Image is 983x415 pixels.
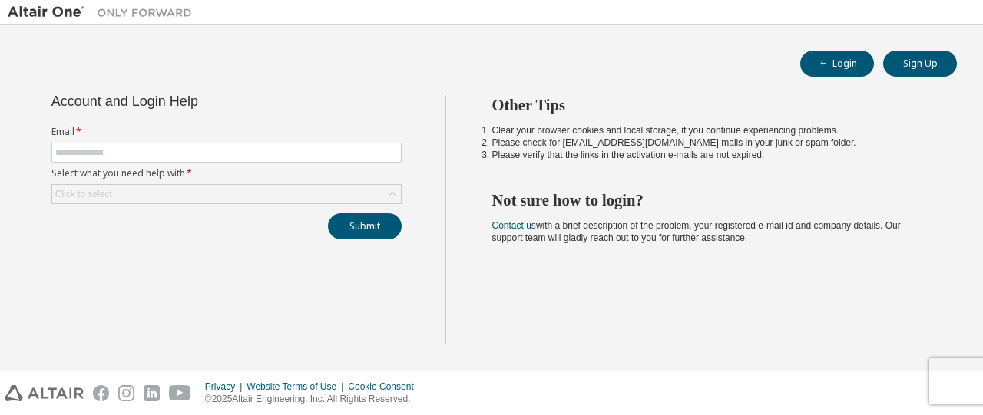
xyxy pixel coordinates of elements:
[492,149,930,161] li: Please verify that the links in the activation e-mails are not expired.
[492,95,930,115] h2: Other Tips
[5,385,84,401] img: altair_logo.svg
[205,380,247,393] div: Privacy
[800,51,874,77] button: Login
[118,385,134,401] img: instagram.svg
[8,5,200,20] img: Altair One
[492,220,901,243] span: with a brief description of the problem, your registered e-mail id and company details. Our suppo...
[492,137,930,149] li: Please check for [EMAIL_ADDRESS][DOMAIN_NAME] mails in your junk or spam folder.
[883,51,957,77] button: Sign Up
[93,385,109,401] img: facebook.svg
[51,167,402,180] label: Select what you need help with
[328,213,402,239] button: Submit
[51,95,332,107] div: Account and Login Help
[492,220,536,231] a: Contact us
[492,124,930,137] li: Clear your browser cookies and local storage, if you continue experiencing problems.
[348,380,422,393] div: Cookie Consent
[205,393,423,406] p: © 2025 Altair Engineering, Inc. All Rights Reserved.
[52,185,401,203] div: Click to select
[51,126,402,138] label: Email
[55,188,112,200] div: Click to select
[144,385,160,401] img: linkedin.svg
[247,380,348,393] div: Website Terms of Use
[169,385,191,401] img: youtube.svg
[492,190,930,210] h2: Not sure how to login?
